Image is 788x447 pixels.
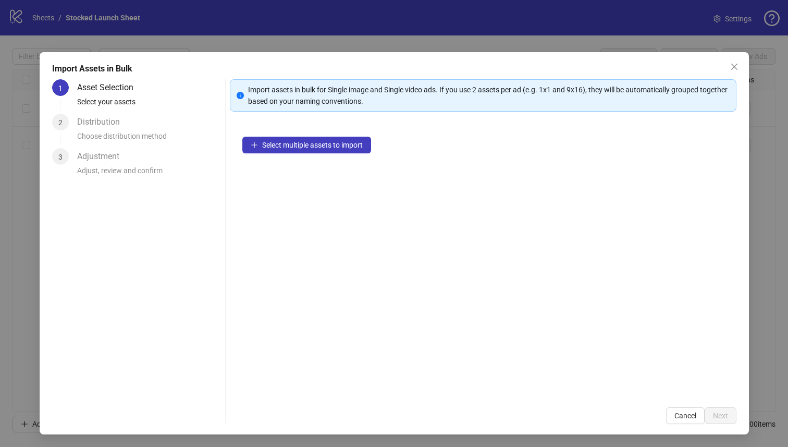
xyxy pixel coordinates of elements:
[77,114,128,130] div: Distribution
[77,165,221,183] div: Adjust, review and confirm
[248,84,730,107] div: Import assets in bulk for Single image and Single video ads. If you use 2 assets per ad (e.g. 1x1...
[52,63,736,75] div: Import Assets in Bulk
[58,84,63,92] span: 1
[237,92,244,99] span: info-circle
[77,130,221,148] div: Choose distribution method
[730,63,738,71] span: close
[77,79,142,96] div: Asset Selection
[242,137,371,153] button: Select multiple assets to import
[704,407,736,424] button: Next
[725,58,742,75] button: Close
[58,118,63,127] span: 2
[58,153,63,161] span: 3
[262,141,363,149] span: Select multiple assets to import
[674,412,696,420] span: Cancel
[666,407,704,424] button: Cancel
[77,148,128,165] div: Adjustment
[77,96,221,114] div: Select your assets
[251,141,258,149] span: plus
